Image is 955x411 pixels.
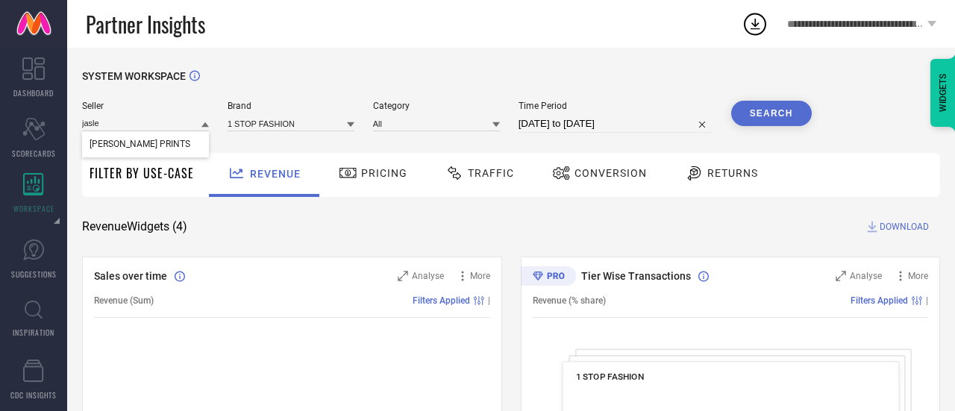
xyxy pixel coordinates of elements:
[488,295,490,306] span: |
[10,389,57,401] span: CDC INSIGHTS
[361,167,407,179] span: Pricing
[82,131,209,157] div: JASLEEN PRINTS
[82,219,187,234] span: Revenue Widgets ( 4 )
[94,270,167,282] span: Sales over time
[521,266,576,289] div: Premium
[731,101,812,126] button: Search
[519,115,713,133] input: Select time period
[250,168,301,180] span: Revenue
[82,101,209,111] span: Seller
[228,101,354,111] span: Brand
[13,327,54,338] span: INSPIRATION
[742,10,768,37] div: Open download list
[575,371,644,382] span: 1 STOP FASHION
[412,271,444,281] span: Analyse
[90,164,194,182] span: Filter By Use-Case
[850,271,882,281] span: Analyse
[90,139,190,149] span: [PERSON_NAME] PRINTS
[82,70,186,82] span: SYSTEM WORKSPACE
[926,295,928,306] span: |
[880,219,929,234] span: DOWNLOAD
[94,295,154,306] span: Revenue (Sum)
[908,271,928,281] span: More
[413,295,470,306] span: Filters Applied
[13,203,54,214] span: WORKSPACE
[470,271,490,281] span: More
[86,9,205,40] span: Partner Insights
[519,101,713,111] span: Time Period
[13,87,54,98] span: DASHBOARD
[707,167,758,179] span: Returns
[533,295,606,306] span: Revenue (% share)
[574,167,647,179] span: Conversion
[581,270,691,282] span: Tier Wise Transactions
[468,167,514,179] span: Traffic
[11,269,57,280] span: SUGGESTIONS
[373,101,500,111] span: Category
[836,271,846,281] svg: Zoom
[851,295,908,306] span: Filters Applied
[398,271,408,281] svg: Zoom
[12,148,56,159] span: SCORECARDS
